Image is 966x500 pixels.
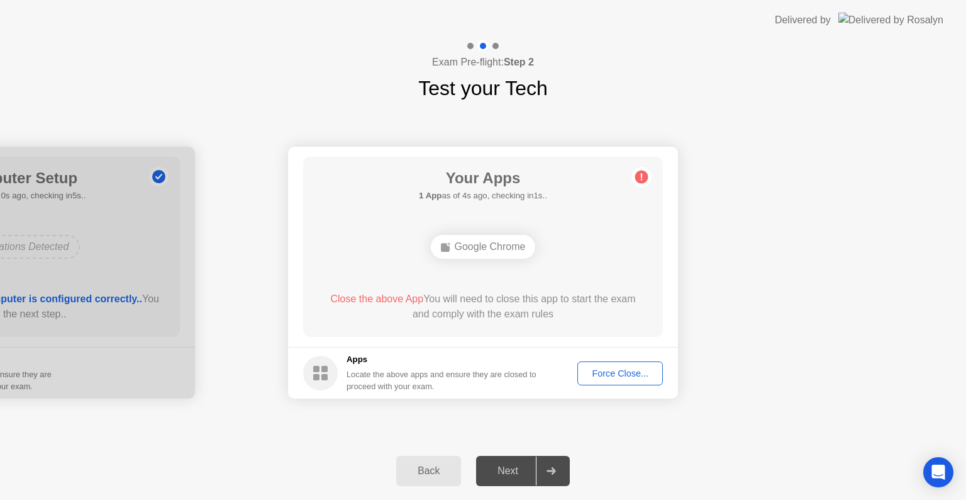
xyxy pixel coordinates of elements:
img: Delivered by Rosalyn [838,13,943,27]
button: Force Close... [577,361,663,385]
b: 1 App [419,191,441,200]
h1: Test your Tech [418,73,548,103]
button: Next [476,456,570,486]
div: Open Intercom Messenger [923,457,953,487]
div: Locate the above apps and ensure they are closed to proceed with your exam. [347,368,537,392]
div: Delivered by [775,13,831,28]
h1: Your Apps [419,167,547,190]
span: Close the above App [330,293,423,304]
h4: Exam Pre-flight: [432,55,534,70]
div: Force Close... [582,368,658,378]
b: Step 2 [504,57,534,67]
div: Back [400,465,457,477]
div: Google Chrome [431,235,536,259]
div: Next [480,465,536,477]
h5: as of 4s ago, checking in1s.. [419,190,547,202]
button: Back [396,456,461,486]
div: You will need to close this app to start the exam and comply with the exam rules [321,292,645,322]
h5: Apps [347,353,537,366]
